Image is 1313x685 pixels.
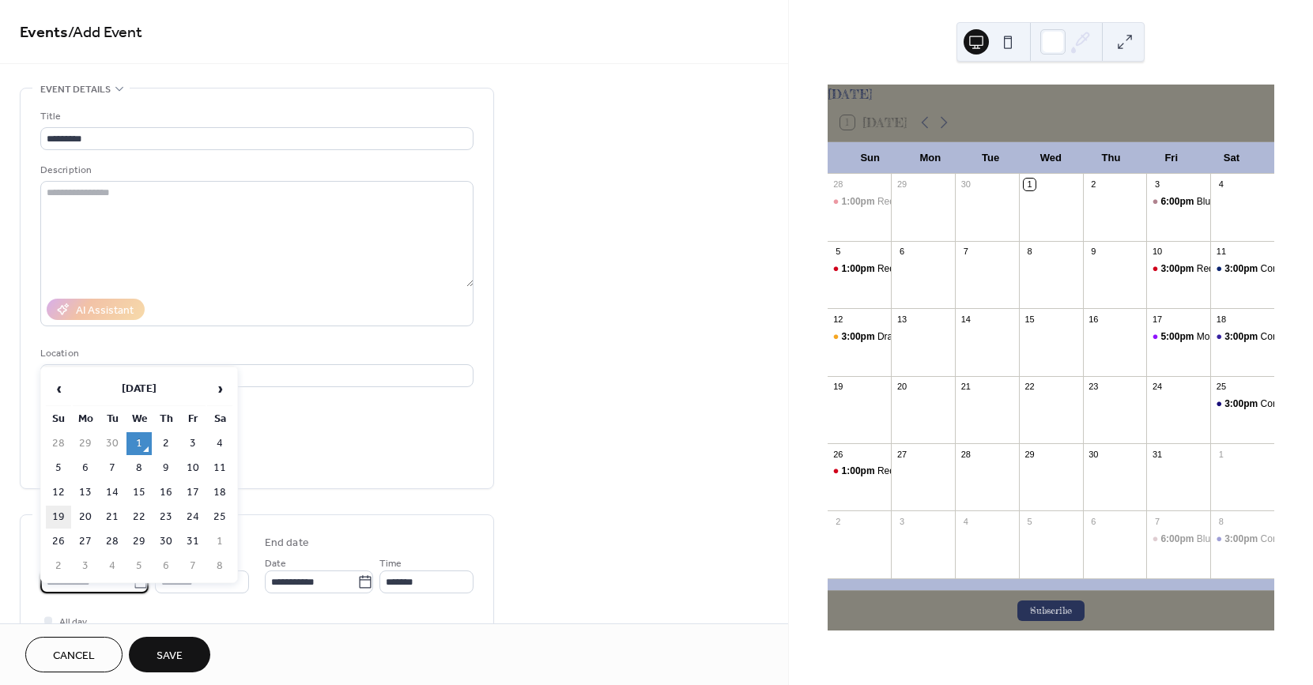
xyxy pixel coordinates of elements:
td: 14 [100,481,125,504]
td: 29 [73,432,98,455]
span: 3:00pm [1160,262,1196,276]
td: 29 [126,530,152,553]
span: 3:00pm [1224,262,1260,276]
div: Description [40,162,470,179]
td: 6 [73,457,98,480]
td: 4 [100,555,125,578]
div: Mon [900,142,960,174]
div: 25 [1215,381,1227,393]
span: Time [379,555,402,572]
td: 31 [180,530,206,553]
td: 4 [207,432,232,455]
td: 8 [126,457,152,480]
div: 5 [832,246,844,258]
div: 17 [1151,313,1163,325]
div: 27 [896,448,907,460]
div: Mosaic Locale [1197,330,1258,344]
th: We [126,408,152,431]
div: Tue [960,142,1021,174]
div: 1 [1215,448,1227,460]
td: 27 [73,530,98,553]
span: 1:00pm [842,195,877,209]
div: 2 [832,515,844,527]
td: 6 [153,555,179,578]
th: Su [46,408,71,431]
button: Subscribe [1017,600,1085,621]
td: 19 [46,506,71,529]
div: Sun [840,142,900,174]
span: All day [59,614,87,630]
td: 11 [207,457,232,480]
div: 6 [1088,515,1100,527]
span: Date [265,555,286,572]
th: Sa [207,408,232,431]
div: Corks n Crowns [1210,262,1274,276]
span: 3:00pm [842,330,877,344]
div: 5 [1024,515,1036,527]
div: 7 [960,246,972,258]
div: 11 [1215,246,1227,258]
th: [DATE] [73,372,206,406]
th: Th [153,408,179,431]
div: 19 [832,381,844,393]
div: Red Piano [828,195,892,209]
div: 31 [1151,448,1163,460]
th: Fr [180,408,206,431]
div: Wed [1021,142,1081,174]
td: 18 [207,481,232,504]
div: Red Piano [877,195,922,209]
div: 18 [1215,313,1227,325]
td: 3 [73,555,98,578]
div: 20 [896,381,907,393]
td: 16 [153,481,179,504]
div: 22 [1024,381,1036,393]
div: 28 [832,179,844,190]
td: 5 [46,457,71,480]
td: 1 [207,530,232,553]
td: 9 [153,457,179,480]
td: 30 [100,432,125,455]
div: Sat [1202,142,1262,174]
div: Fri [1141,142,1202,174]
div: 16 [1088,313,1100,325]
button: Save [129,637,210,672]
span: › [208,373,232,405]
div: Red Piano [877,465,922,478]
div: Thu [1081,142,1141,174]
div: 29 [896,179,907,190]
div: 10 [1151,246,1163,258]
td: 23 [153,506,179,529]
div: 28 [960,448,972,460]
div: Corks n Crowns [1210,397,1274,411]
td: 28 [46,432,71,455]
th: Mo [73,408,98,431]
div: 12 [832,313,844,325]
div: Red Piano [1146,262,1210,276]
td: 30 [153,530,179,553]
td: 7 [100,457,125,480]
td: 1 [126,432,152,455]
span: Save [157,648,183,664]
span: 1:00pm [842,465,877,478]
div: Blue Owl [1197,533,1235,546]
td: 7 [180,555,206,578]
th: Tu [100,408,125,431]
div: 21 [960,381,972,393]
div: 29 [1024,448,1036,460]
div: 23 [1088,381,1100,393]
div: 9 [1088,246,1100,258]
div: 6 [896,246,907,258]
span: 3:00pm [1224,533,1260,546]
td: 2 [153,432,179,455]
span: ‹ [47,373,70,405]
div: 15 [1024,313,1036,325]
td: 21 [100,506,125,529]
div: [DATE] [828,85,1274,104]
span: Cancel [53,648,95,664]
td: 10 [180,457,206,480]
a: Cancel [25,637,123,672]
div: 8 [1024,246,1036,258]
span: 3:00pm [1224,397,1260,411]
div: Blue Owl [1146,533,1210,546]
div: Red Piano [1197,262,1241,276]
